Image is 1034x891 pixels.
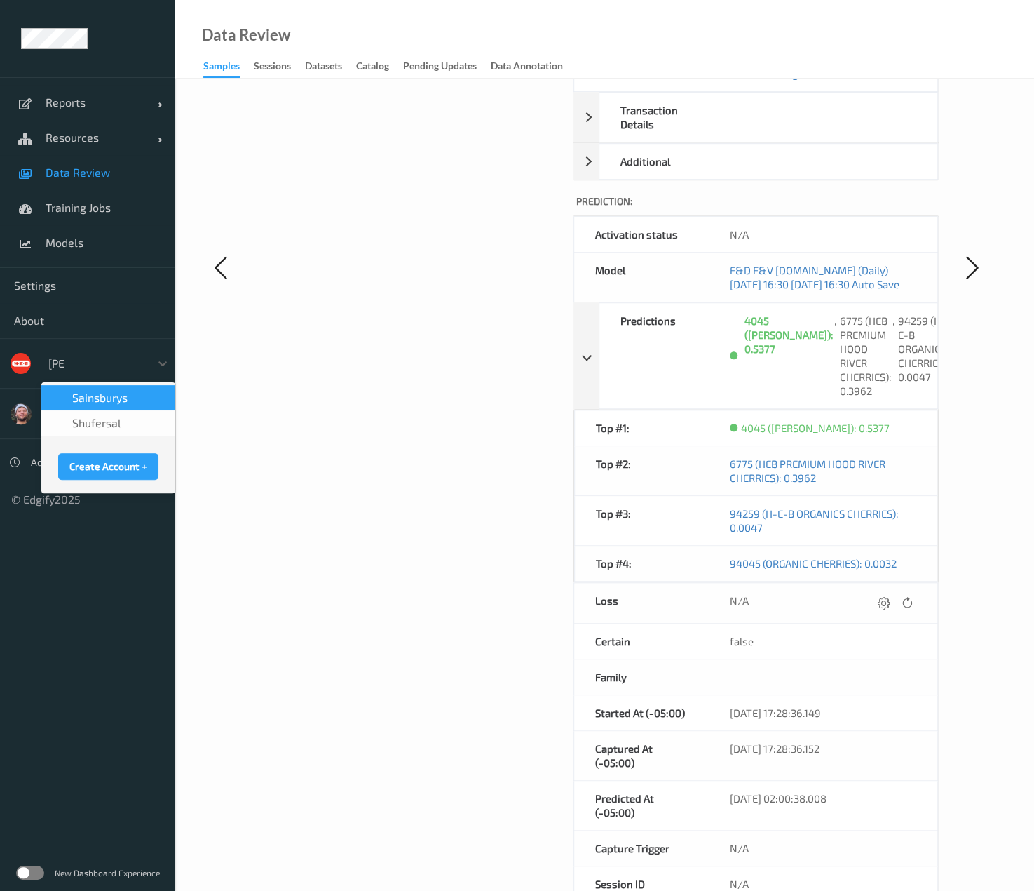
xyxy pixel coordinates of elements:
[403,59,477,76] div: Pending Updates
[709,624,937,659] div: false
[730,507,916,535] a: 94259 (H-E-B ORGANICS CHERRIES): 0.0047
[744,314,834,398] div: 4045 ([PERSON_NAME]): 0.5377
[491,59,563,76] div: Data Annotation
[574,253,709,302] div: Model
[574,624,709,659] div: Certain
[741,422,890,434] span: 4045 ([PERSON_NAME]): 0.5377
[573,143,937,180] div: Additional
[599,144,724,179] div: Additional
[574,217,709,252] div: Activation status
[596,421,630,435] label: Top #1:
[840,314,892,398] div: 6775 (HEB PREMIUM HOOD RIVER CHERRIES): 0.3962
[730,556,897,570] a: 94045 (ORGANIC CHERRIES): 0.0032
[356,59,389,76] div: Catalog
[574,781,709,830] div: Predicted At (-05:00)
[596,507,631,521] label: Top #3:
[730,557,897,570] span: 94045 (ORGANIC CHERRIES): 0.0032
[305,59,342,76] div: Datasets
[709,695,937,730] div: [DATE] 17:28:36.149
[599,93,724,142] div: Transaction Details
[574,831,709,866] div: Capture Trigger
[741,421,890,435] a: 4045 ([PERSON_NAME]): 0.5377
[254,59,291,76] div: Sessions
[892,314,898,398] div: ,
[709,781,937,830] div: [DATE] 02:00:38.008
[599,303,724,408] div: Predictions
[730,457,916,485] a: 6775 (HEB PREMIUM HOOD RIVER CHERRIES): 0.3962
[574,695,709,730] div: Started At (-05:00)
[356,57,403,76] a: Catalog
[709,731,937,780] div: [DATE] 17:28:36.152
[254,57,305,76] a: Sessions
[491,57,577,76] a: Data Annotation
[573,92,937,142] div: Transaction Details
[573,191,938,215] label: Prediction:
[305,57,356,76] a: Datasets
[709,831,937,866] div: N/A
[202,28,290,42] div: Data Review
[574,659,709,695] div: Family
[574,583,709,623] div: Loss
[403,57,491,76] a: Pending Updates
[898,314,950,398] div: 94259 (H-E-B ORGANICS CHERRIES): 0.0047
[573,302,937,409] div: Predictions4045 ([PERSON_NAME]): 0.5377,6775 (HEB PREMIUM HOOD RIVER CHERRIES): 0.3962,94259 (H-E...
[730,594,916,612] div: N/A
[709,217,937,252] div: N/A
[596,556,632,570] label: Top #4:
[730,457,885,484] span: 6775 (HEB PREMIUM HOOD RIVER CHERRIES): 0.3962
[574,731,709,780] div: Captured At (-05:00)
[730,264,899,290] a: F&D F&V [DOMAIN_NAME] (Daily) [DATE] 16:30 [DATE] 16:30 Auto Save
[596,457,631,471] label: Top #2:
[834,314,840,398] div: ,
[730,507,899,534] span: 94259 (H-E-B ORGANICS CHERRIES): 0.0047
[203,57,254,78] a: Samples
[203,59,240,78] div: Samples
